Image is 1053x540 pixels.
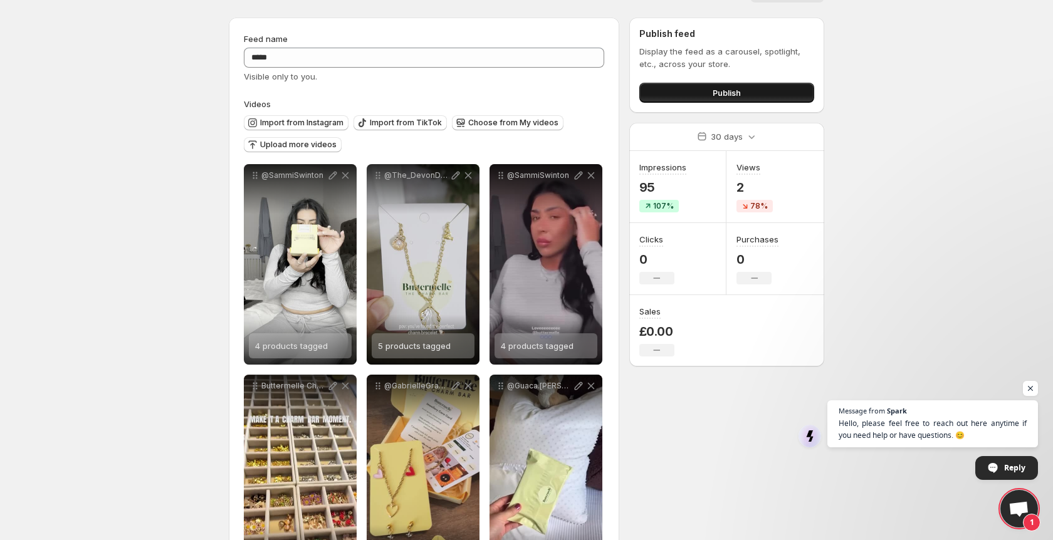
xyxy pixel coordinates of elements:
[887,407,907,414] span: Spark
[354,115,447,130] button: Import from TikTok
[750,201,768,211] span: 78%
[367,164,479,365] div: @The_DevonDream5 products tagged
[639,252,674,267] p: 0
[639,45,814,70] p: Display the feed as a carousel, spotlight, etc., across your store.
[501,341,574,351] span: 4 products tagged
[713,86,741,99] span: Publish
[639,83,814,103] button: Publish
[378,341,451,351] span: 5 products tagged
[639,28,814,40] h2: Publish feed
[711,130,743,143] p: 30 days
[839,407,885,414] span: Message from
[244,164,357,365] div: @SammiSwinton4 products tagged
[639,180,686,195] p: 95
[653,201,674,211] span: 107%
[736,233,778,246] h3: Purchases
[736,180,773,195] p: 2
[839,417,1027,441] span: Hello, please feel free to reach out here anytime if you need help or have questions. 😊
[736,161,760,174] h3: Views
[639,233,663,246] h3: Clicks
[261,170,327,180] p: @SammiSwinton
[507,170,572,180] p: @SammiSwinton
[1004,457,1025,479] span: Reply
[260,140,337,150] span: Upload more videos
[384,381,449,391] p: @GabrielleGraceBrogan
[370,118,442,128] span: Import from TikTok
[244,137,342,152] button: Upload more videos
[452,115,563,130] button: Choose from My videos
[736,252,778,267] p: 0
[255,341,328,351] span: 4 products tagged
[639,161,686,174] h3: Impressions
[468,118,558,128] span: Choose from My videos
[639,305,661,318] h3: Sales
[384,170,449,180] p: @The_DevonDream
[244,115,348,130] button: Import from Instagram
[244,99,271,109] span: Videos
[507,381,572,391] p: @Guaca.[PERSON_NAME]
[1000,490,1038,527] div: Open chat
[260,118,343,128] span: Import from Instagram
[261,381,327,391] p: Buttermelle Charm Workshops
[244,71,317,81] span: Visible only to you.
[639,324,674,339] p: £0.00
[490,164,602,365] div: @SammiSwinton4 products tagged
[244,34,288,44] span: Feed name
[1023,514,1040,531] span: 1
